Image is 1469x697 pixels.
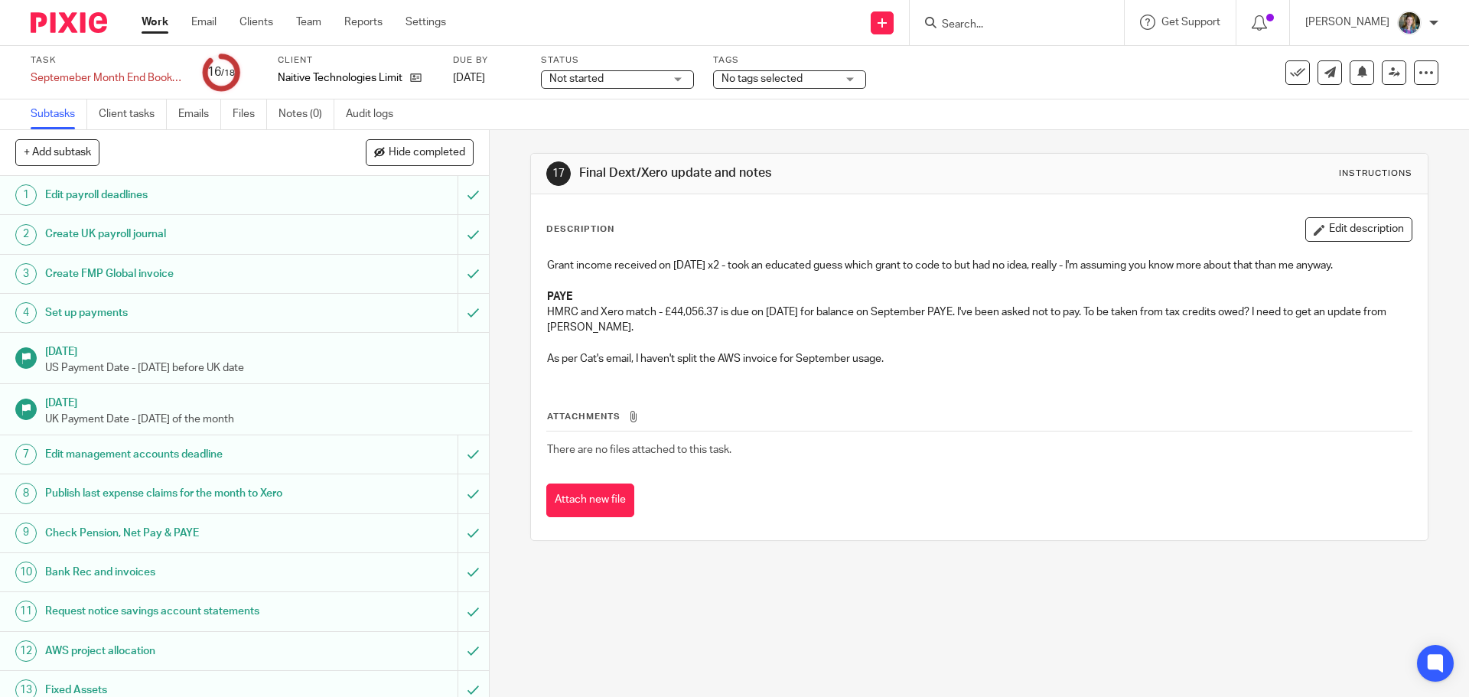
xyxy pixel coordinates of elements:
div: 3 [15,263,37,285]
h1: [DATE] [45,392,474,411]
span: No tags selected [721,73,803,84]
div: 8 [15,483,37,504]
div: 4 [15,302,37,324]
p: Description [546,223,614,236]
label: Client [278,54,434,67]
div: 17 [546,161,571,186]
h1: Bank Rec and invoices [45,561,310,584]
h1: Set up payments [45,301,310,324]
div: 2 [15,224,37,246]
span: Attachments [547,412,620,421]
div: 12 [15,640,37,662]
label: Status [541,54,694,67]
h1: Create UK payroll journal [45,223,310,246]
small: /18 [221,69,235,77]
a: Reports [344,15,383,30]
span: [DATE] [453,73,485,83]
h1: Check Pension, Net Pay & PAYE [45,522,310,545]
a: Subtasks [31,99,87,129]
img: 1530183611242%20(1).jpg [1397,11,1422,35]
img: Pixie [31,12,107,33]
div: 7 [15,444,37,465]
button: Hide completed [366,139,474,165]
a: Audit logs [346,99,405,129]
a: Clients [239,15,273,30]
h1: Final Dext/Xero update and notes [579,165,1012,181]
p: As per Cat's email, I haven't split the AWS invoice for September usage. [547,351,1411,366]
strong: PAYE [547,292,572,302]
span: Not started [549,73,604,84]
h1: Create FMP Global invoice [45,262,310,285]
div: 9 [15,523,37,544]
p: Grant income received on [DATE] x2 - took an educated guess which grant to code to but had no ide... [547,258,1411,273]
a: Work [142,15,168,30]
button: Edit description [1305,217,1412,242]
label: Task [31,54,184,67]
h1: Edit management accounts deadline [45,443,310,466]
a: Team [296,15,321,30]
div: 10 [15,562,37,583]
a: Email [191,15,217,30]
label: Tags [713,54,866,67]
h1: Edit payroll deadlines [45,184,310,207]
span: Hide completed [389,147,465,159]
a: Notes (0) [278,99,334,129]
a: Files [233,99,267,129]
p: Naitive Technologies Limited [278,70,402,86]
div: 11 [15,601,37,622]
h1: Request notice savings account statements [45,600,310,623]
div: 1 [15,184,37,206]
span: Get Support [1161,17,1220,28]
p: US Payment Date - [DATE] before UK date [45,360,474,376]
a: Client tasks [99,99,167,129]
div: Instructions [1339,168,1412,180]
p: HMRC and Xero match - £44,056.37 is due on [DATE] for balance on September PAYE. I've been asked ... [547,305,1411,336]
button: + Add subtask [15,139,99,165]
h1: AWS project allocation [45,640,310,663]
h1: [DATE] [45,340,474,360]
div: Septemeber Month End Bookkeeping - Naitive - September [31,70,184,86]
a: Emails [178,99,221,129]
a: Settings [406,15,446,30]
p: [PERSON_NAME] [1305,15,1389,30]
span: There are no files attached to this task. [547,445,731,455]
input: Search [940,18,1078,32]
h1: Publish last expense claims for the month to Xero [45,482,310,505]
button: Attach new file [546,484,634,518]
label: Due by [453,54,522,67]
div: 16 [207,64,235,81]
p: UK Payment Date - [DATE] of the month [45,412,474,427]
